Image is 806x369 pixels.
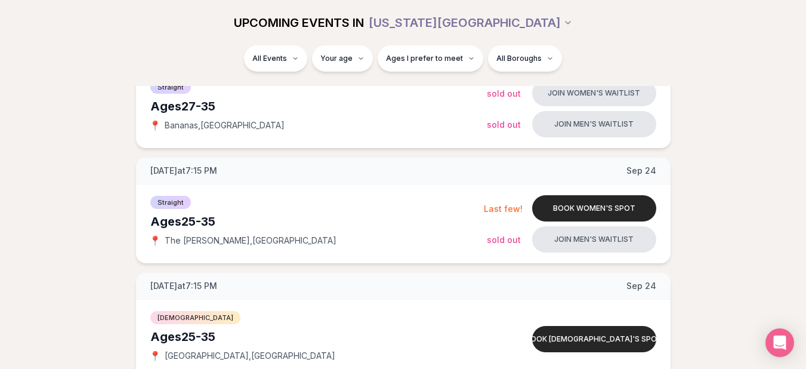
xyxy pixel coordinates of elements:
button: [US_STATE][GEOGRAPHIC_DATA] [369,10,573,36]
button: Ages I prefer to meet [378,45,483,72]
span: All Boroughs [496,54,542,63]
span: [DATE] at 7:15 PM [150,165,217,177]
button: All Boroughs [488,45,562,72]
span: Sold Out [487,235,521,245]
button: All Events [244,45,307,72]
button: Book women's spot [532,195,656,222]
span: Straight [150,81,191,94]
button: Your age [312,45,373,72]
span: Sep 24 [626,165,656,177]
span: Ages I prefer to meet [386,54,463,63]
span: Last few! [484,204,523,214]
span: Your age [320,54,353,63]
span: 📍 [150,351,160,361]
span: [DEMOGRAPHIC_DATA] [150,311,240,324]
span: Sep 24 [626,280,656,292]
span: [GEOGRAPHIC_DATA] , [GEOGRAPHIC_DATA] [165,350,335,362]
button: Join men's waitlist [532,111,656,137]
div: Ages 25-35 [150,213,484,230]
button: Join men's waitlist [532,226,656,253]
span: 📍 [150,236,160,245]
span: [DATE] at 7:15 PM [150,280,217,292]
button: Book [DEMOGRAPHIC_DATA]'s spot [532,326,656,352]
div: Ages 27-35 [150,98,487,115]
div: Ages 25-35 [150,328,487,345]
span: Straight [150,196,191,209]
button: Join women's waitlist [532,80,656,106]
span: All Events [252,54,287,63]
span: The [PERSON_NAME] , [GEOGRAPHIC_DATA] [165,235,336,247]
span: Bananas , [GEOGRAPHIC_DATA] [165,119,285,131]
span: Sold Out [487,119,521,130]
div: Open Intercom Messenger [765,328,794,357]
span: Sold Out [487,88,521,99]
span: UPCOMING EVENTS IN [234,14,364,31]
span: 📍 [150,121,160,130]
